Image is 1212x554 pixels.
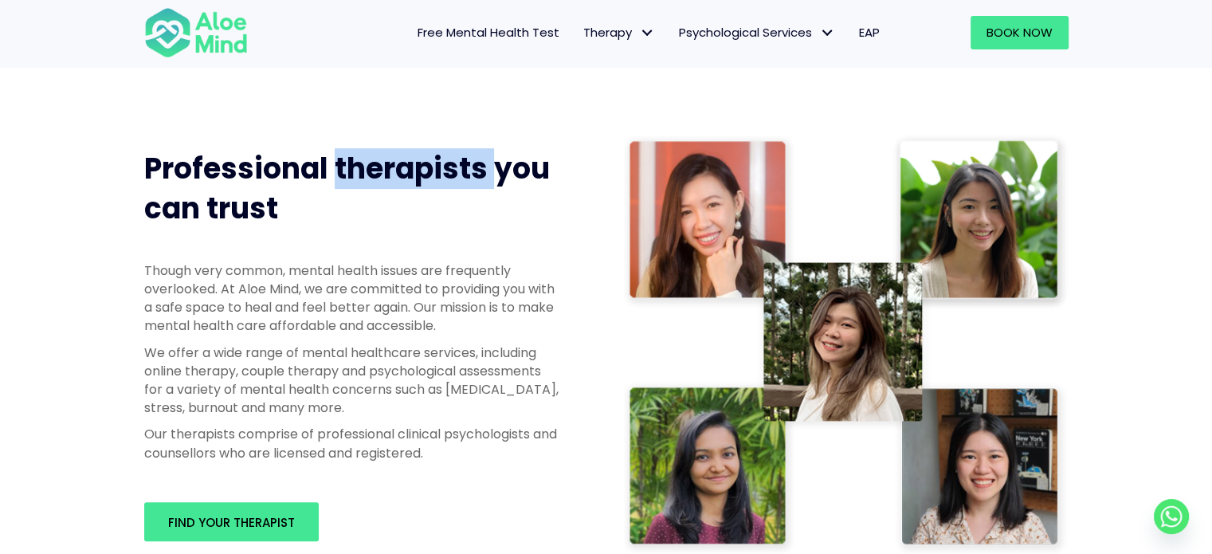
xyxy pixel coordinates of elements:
span: Free Mental Health Test [418,24,559,41]
p: Our therapists comprise of professional clinical psychologists and counsellors who are licensed a... [144,425,559,462]
a: EAP [847,16,892,49]
a: Find your therapist [144,502,319,541]
a: Whatsapp [1154,499,1189,534]
a: Free Mental Health Test [406,16,571,49]
a: Psychological ServicesPsychological Services: submenu [667,16,847,49]
a: Book Now [971,16,1069,49]
p: We offer a wide range of mental healthcare services, including online therapy, couple therapy and... [144,344,559,418]
span: Book Now [986,24,1053,41]
nav: Menu [269,16,892,49]
span: Therapy [583,24,655,41]
span: EAP [859,24,880,41]
img: Aloe mind Logo [144,6,248,59]
p: Though very common, mental health issues are frequently overlooked. At Aloe Mind, we are committe... [144,261,559,336]
span: Psychological Services: submenu [816,22,839,45]
span: Psychological Services [679,24,835,41]
span: Find your therapist [168,514,295,531]
a: TherapyTherapy: submenu [571,16,667,49]
span: Therapy: submenu [636,22,659,45]
span: Professional therapists you can trust [144,148,550,229]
